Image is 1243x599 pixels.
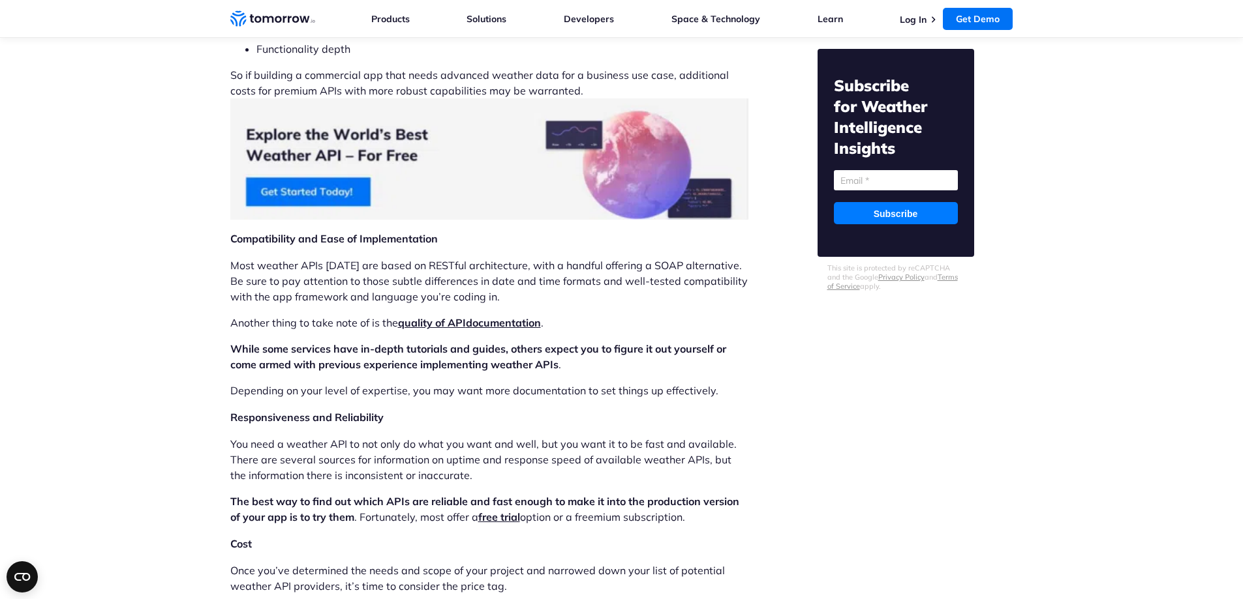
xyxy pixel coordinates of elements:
[7,561,38,592] button: Open CMP widget
[827,263,964,291] p: This site is protected by reCAPTCHA and the Google and apply.
[564,13,614,25] a: Developers
[466,316,541,329] strong: documentation
[230,436,748,483] p: You need a weather API to not only do what you want and well, but you want it to be fast and avai...
[834,170,958,190] input: Email *
[230,230,748,247] h3: Compatibility and Ease of Implementation
[230,493,748,525] p: . Fortunately, most offer a option or a freemium subscription.
[467,13,506,25] a: Solutions
[230,67,748,220] p: So if building a commercial app that needs advanced weather data for a business use case, additio...
[827,272,958,291] a: Terms of Service
[900,14,927,25] a: Log In
[671,13,760,25] a: Space & Technology
[478,510,520,523] a: free trial
[230,535,748,552] h3: Cost
[834,75,958,158] h2: Subscribe for Weather Intelligence Insights
[230,495,739,523] strong: The best way to find out which APIs are reliable and fast enough to make it into the production v...
[256,41,748,57] li: Functionality depth
[834,202,958,224] input: Subscribe
[398,316,541,329] a: quality of APIdocumentation
[230,342,726,371] strong: While some services have in-depth tutorials and guides, others expect you to figure it out yourse...
[371,13,410,25] a: Products
[230,562,748,594] p: Once you’ve determined the needs and scope of your project and narrowed down your list of potenti...
[230,257,748,304] p: Most weather APIs [DATE] are based on RESTful architecture, with a handful offering a SOAP altern...
[230,9,315,29] a: Home link
[230,98,748,220] img: Explore API
[230,383,748,398] p: Depending on your level of expertise, you may want more documentation to set things up effectively.
[943,8,1013,30] a: Get Demo
[230,409,748,426] h3: Responsiveness and Reliability
[230,315,748,330] p: Another thing to take note of is the .
[878,272,925,282] a: Privacy Policy
[230,341,748,372] p: .
[818,13,843,25] a: Learn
